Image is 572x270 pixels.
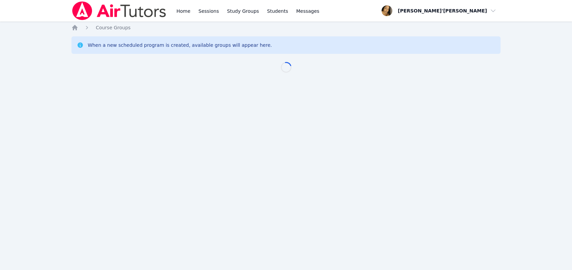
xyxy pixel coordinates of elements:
[71,1,167,20] img: Air Tutors
[96,24,130,31] a: Course Groups
[296,8,320,14] span: Messages
[88,42,272,48] div: When a new scheduled program is created, available groups will appear here.
[96,25,130,30] span: Course Groups
[71,24,501,31] nav: Breadcrumb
